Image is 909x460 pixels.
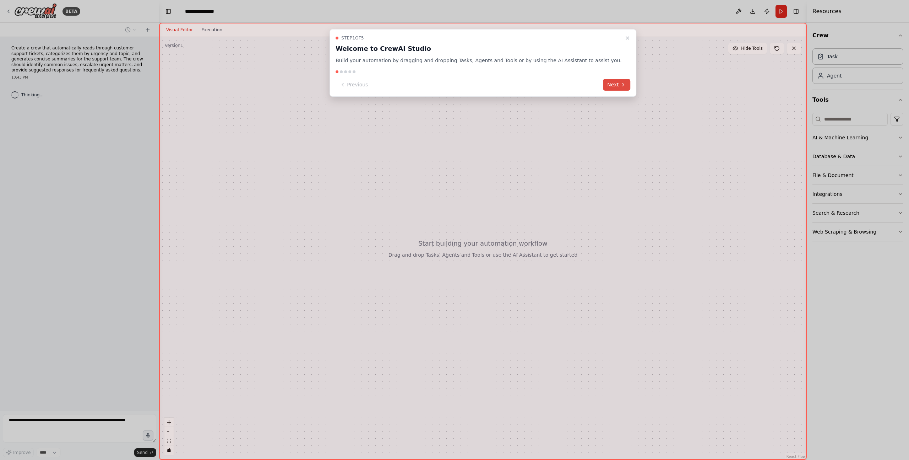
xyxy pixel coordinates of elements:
button: Close walkthrough [623,34,632,42]
button: Next [603,79,630,91]
span: Step 1 of 5 [341,35,364,41]
button: Previous [336,79,372,91]
button: Hide left sidebar [163,6,173,16]
h3: Welcome to CrewAI Studio [336,44,622,54]
p: Build your automation by dragging and dropping Tasks, Agents and Tools or by using the AI Assista... [336,57,622,65]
